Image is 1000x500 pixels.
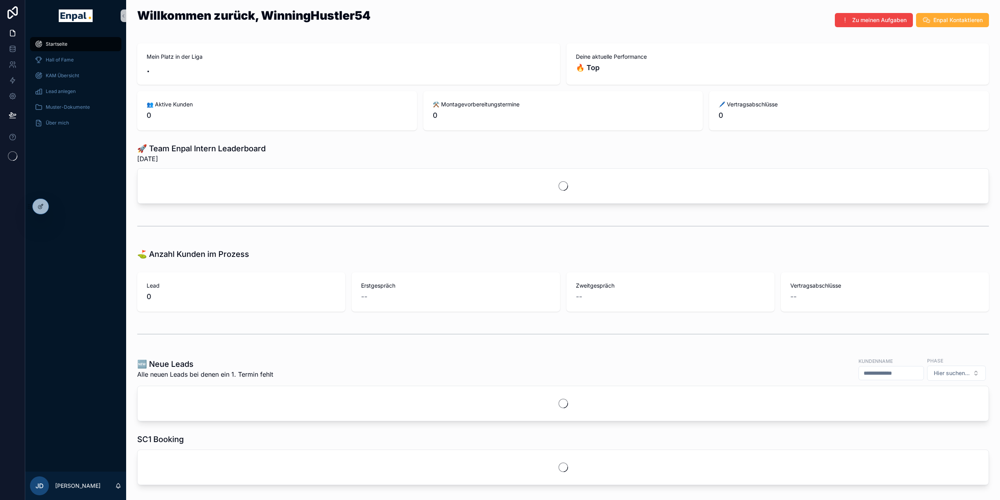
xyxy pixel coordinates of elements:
span: Über mich [46,120,69,126]
h1: Willkommen zurück, WinningHustler54 [137,9,371,21]
a: Startseite [30,37,121,51]
h1: SC1 Booking [137,434,184,445]
span: JD [35,481,44,491]
span: 🖊️ Vertragsabschlüsse [719,100,980,108]
span: 0 [147,110,408,121]
span: Hier suchen... [934,369,970,377]
span: Mein Platz in der Liga [147,53,551,61]
span: 👥 Aktive Kunden [147,100,408,108]
span: -- [576,291,582,302]
span: KAM Übersicht [46,72,79,79]
h1: 🚀 Team Enpal Intern Leaderboard [137,143,266,154]
button: Zu meinen Aufgaben [835,13,913,27]
span: Startseite [46,41,67,47]
p: [PERSON_NAME] [55,482,101,490]
span: 0 [433,110,694,121]
span: Muster-Dokumente [46,104,90,110]
span: Lead anlegen [46,88,76,95]
span: Vertragsabschlüsse [790,282,980,290]
a: Hall of Fame [30,53,121,67]
button: Enpal Kontaktieren [916,13,989,27]
strong: 🔥 Top [576,63,600,72]
img: App logo [59,9,92,22]
span: Hall of Fame [46,57,74,63]
span: Lead [147,282,336,290]
a: KAM Übersicht [30,69,121,83]
span: Alle neuen Leads bei denen ein 1. Termin fehlt [137,370,273,379]
div: scrollable content [25,32,126,140]
label: Kundenname [858,357,893,364]
span: Zu meinen Aufgaben [852,16,907,24]
label: Phase [927,357,943,364]
span: Enpal Kontaktieren [933,16,983,24]
span: ⚒️ Montagevorbereitungstermine [433,100,694,108]
span: Erstgespräch [361,282,550,290]
a: Über mich [30,116,121,130]
span: Zweitgespräch [576,282,765,290]
span: -- [790,291,797,302]
h1: 🆕 Neue Leads [137,359,273,370]
span: [DATE] [137,154,266,164]
a: Lead anlegen [30,84,121,99]
span: -- [361,291,367,302]
h1: ⛳ Anzahl Kunden im Prozess [137,249,249,260]
button: Select Button [927,366,986,381]
h2: . [147,62,551,75]
span: Deine aktuelle Performance [576,53,980,61]
span: 0 [719,110,980,121]
span: 0 [147,291,336,302]
a: Muster-Dokumente [30,100,121,114]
